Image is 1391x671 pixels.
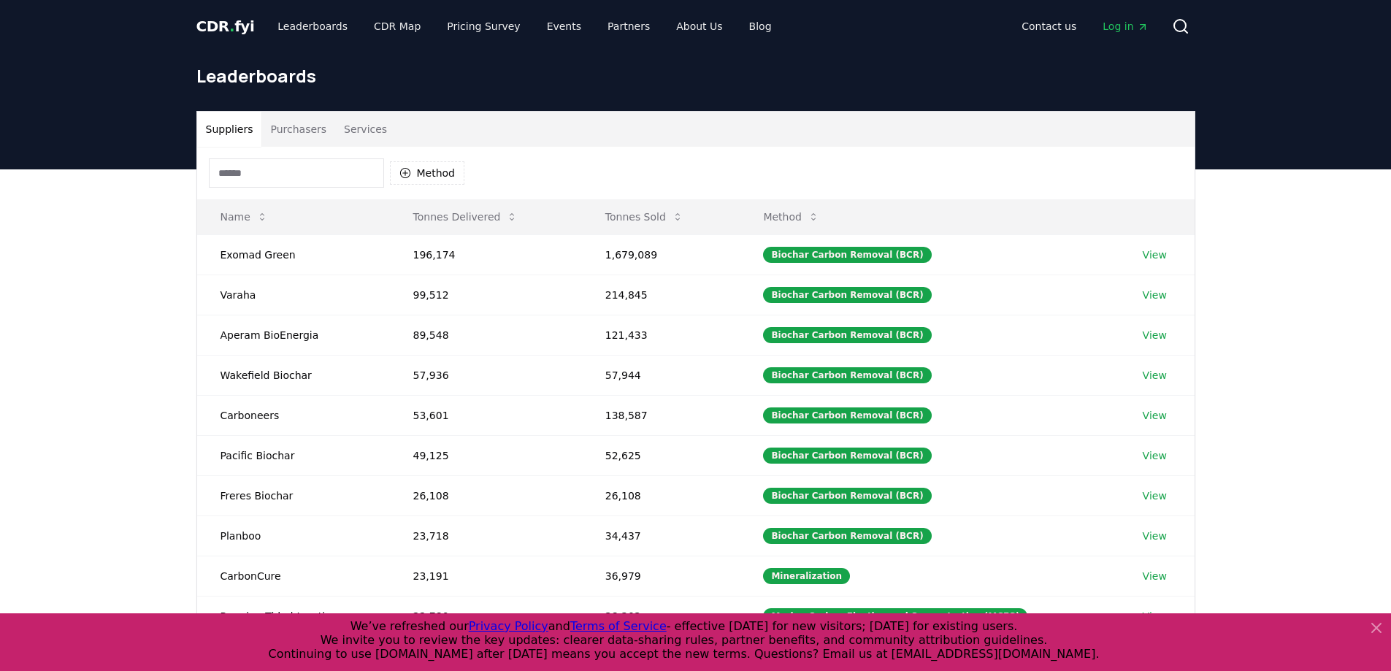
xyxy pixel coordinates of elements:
[362,13,432,39] a: CDR Map
[196,18,255,35] span: CDR fyi
[390,395,582,435] td: 53,601
[196,16,255,37] a: CDR.fyi
[763,327,931,343] div: Biochar Carbon Removal (BCR)
[763,287,931,303] div: Biochar Carbon Removal (BCR)
[763,528,931,544] div: Biochar Carbon Removal (BCR)
[1143,328,1167,342] a: View
[1143,529,1167,543] a: View
[435,13,532,39] a: Pricing Survey
[390,515,582,556] td: 23,718
[197,556,390,596] td: CarbonCure
[763,568,850,584] div: Mineralization
[390,475,582,515] td: 26,108
[737,13,783,39] a: Blog
[1010,13,1088,39] a: Contact us
[582,395,740,435] td: 138,587
[1143,408,1167,423] a: View
[1143,569,1167,583] a: View
[1143,488,1167,503] a: View
[582,596,740,636] td: 28,202
[229,18,234,35] span: .
[197,275,390,315] td: Varaha
[582,234,740,275] td: 1,679,089
[197,355,390,395] td: Wakefield Biochar
[266,13,359,39] a: Leaderboards
[390,315,582,355] td: 89,548
[197,315,390,355] td: Aperam BioEnergia
[1143,448,1167,463] a: View
[582,355,740,395] td: 57,944
[751,202,831,231] button: Method
[582,475,740,515] td: 26,108
[763,247,931,263] div: Biochar Carbon Removal (BCR)
[197,475,390,515] td: Freres Biochar
[335,112,396,147] button: Services
[763,488,931,504] div: Biochar Carbon Removal (BCR)
[197,234,390,275] td: Exomad Green
[197,112,262,147] button: Suppliers
[197,596,390,636] td: Running Tide | Inactive
[402,202,530,231] button: Tonnes Delivered
[535,13,593,39] a: Events
[1143,368,1167,383] a: View
[763,367,931,383] div: Biochar Carbon Removal (BCR)
[1010,13,1160,39] nav: Main
[196,64,1195,88] h1: Leaderboards
[390,161,465,185] button: Method
[582,275,740,315] td: 214,845
[582,556,740,596] td: 36,979
[390,234,582,275] td: 196,174
[763,448,931,464] div: Biochar Carbon Removal (BCR)
[1091,13,1160,39] a: Log in
[209,202,280,231] button: Name
[390,355,582,395] td: 57,936
[197,395,390,435] td: Carboneers
[1103,19,1148,34] span: Log in
[596,13,662,39] a: Partners
[390,435,582,475] td: 49,125
[763,407,931,423] div: Biochar Carbon Removal (BCR)
[390,556,582,596] td: 23,191
[582,515,740,556] td: 34,437
[197,515,390,556] td: Planboo
[197,435,390,475] td: Pacific Biochar
[266,13,783,39] nav: Main
[1143,248,1167,262] a: View
[582,435,740,475] td: 52,625
[1143,288,1167,302] a: View
[1143,609,1167,624] a: View
[664,13,734,39] a: About Us
[261,112,335,147] button: Purchasers
[594,202,695,231] button: Tonnes Sold
[390,596,582,636] td: 22,780
[763,608,1027,624] div: Marine Carbon Fixation and Sequestration (MCFS)
[390,275,582,315] td: 99,512
[582,315,740,355] td: 121,433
